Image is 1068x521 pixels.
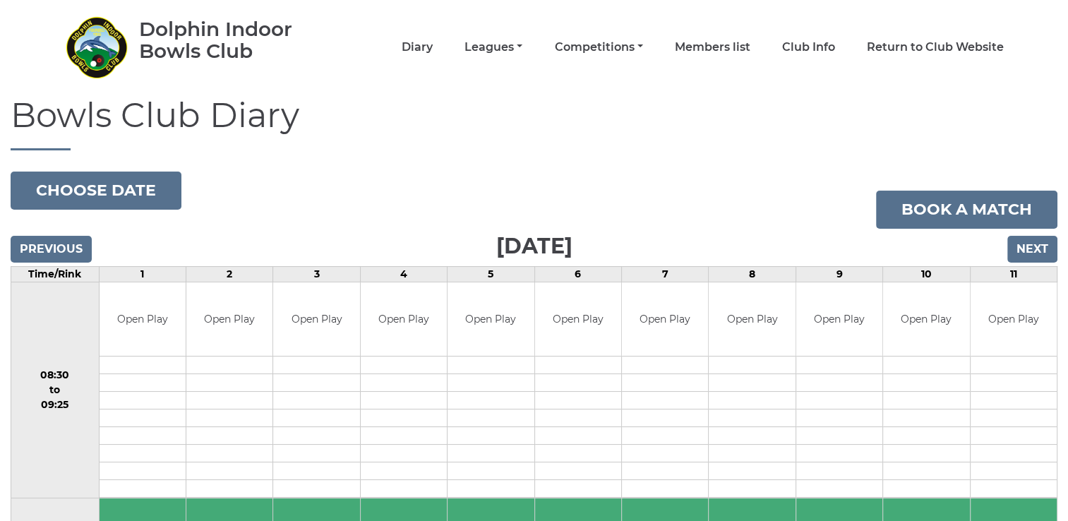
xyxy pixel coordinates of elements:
[534,266,621,282] td: 6
[876,191,1057,229] a: Book a match
[11,266,100,282] td: Time/Rink
[448,282,534,357] td: Open Play
[782,40,835,55] a: Club Info
[11,282,100,498] td: 08:30 to 09:25
[554,40,642,55] a: Competitions
[709,282,795,357] td: Open Play
[273,266,360,282] td: 3
[402,40,433,55] a: Diary
[883,282,969,357] td: Open Play
[971,282,1057,357] td: Open Play
[11,172,181,210] button: Choose date
[65,16,128,79] img: Dolphin Indoor Bowls Club
[622,282,708,357] td: Open Play
[99,266,186,282] td: 1
[186,266,272,282] td: 2
[1007,236,1057,263] input: Next
[448,266,534,282] td: 5
[11,236,92,263] input: Previous
[11,97,1057,150] h1: Bowls Club Diary
[186,282,272,357] td: Open Play
[535,282,621,357] td: Open Play
[796,266,882,282] td: 9
[361,282,447,357] td: Open Play
[867,40,1004,55] a: Return to Club Website
[100,282,186,357] td: Open Play
[621,266,708,282] td: 7
[709,266,796,282] td: 8
[273,282,359,357] td: Open Play
[360,266,447,282] td: 4
[796,282,882,357] td: Open Play
[139,18,333,62] div: Dolphin Indoor Bowls Club
[464,40,522,55] a: Leagues
[675,40,750,55] a: Members list
[883,266,970,282] td: 10
[970,266,1057,282] td: 11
